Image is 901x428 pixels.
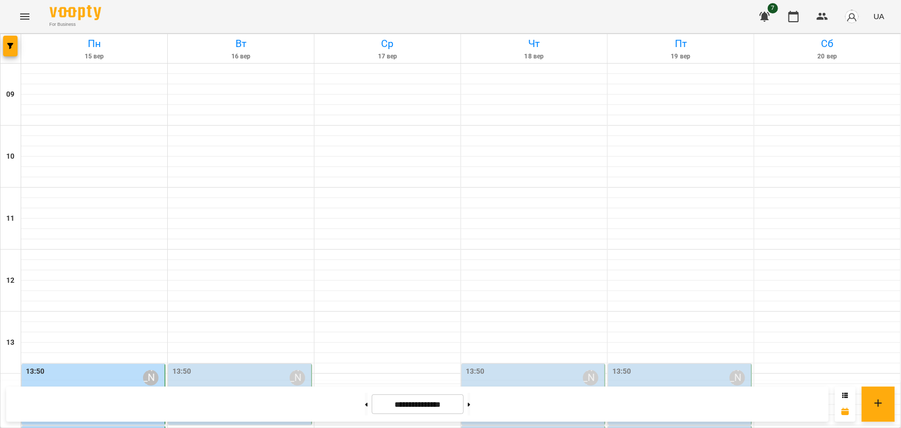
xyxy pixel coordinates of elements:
[730,370,745,386] div: Котлярова Юлія Борисівна
[612,366,631,377] label: 13:50
[172,366,192,377] label: 13:50
[316,36,459,52] h6: Ср
[169,36,312,52] h6: Вт
[466,366,485,377] label: 13:50
[26,366,45,377] label: 13:50
[143,370,159,386] div: Котлярова Юлія Борисівна
[845,9,859,24] img: avatar_s.png
[609,52,752,62] h6: 19 вер
[6,275,14,286] h6: 12
[756,52,899,62] h6: 20 вер
[290,370,305,386] div: Котлярова Юлія Борисівна
[609,36,752,52] h6: Пт
[6,89,14,100] h6: 09
[50,5,101,20] img: Voopty Logo
[316,52,459,62] h6: 17 вер
[12,4,37,29] button: Menu
[50,21,101,28] span: For Business
[6,213,14,224] h6: 11
[768,3,778,13] span: 7
[583,370,598,386] div: Котлярова Юлія Борисівна
[6,337,14,348] h6: 13
[23,52,166,62] h6: 15 вер
[463,36,606,52] h6: Чт
[870,7,889,26] button: UA
[169,52,312,62] h6: 16 вер
[23,36,166,52] h6: Пн
[6,151,14,162] h6: 10
[463,52,606,62] h6: 18 вер
[874,11,884,22] span: UA
[756,36,899,52] h6: Сб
